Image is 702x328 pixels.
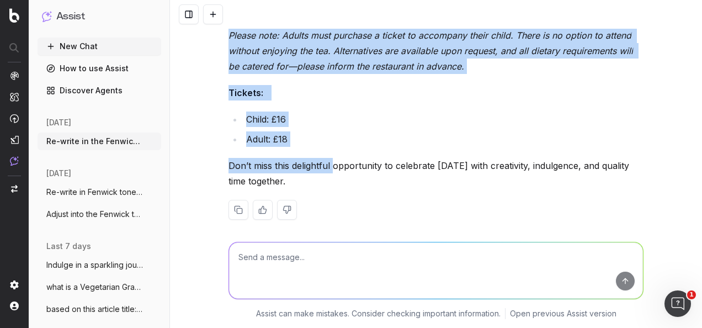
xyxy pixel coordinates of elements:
[46,260,143,271] span: Indulge in a sparkling journey with Grem
[38,133,161,150] button: Re-write in the Fenwick tone of voice: A
[38,183,161,201] button: Re-write in Fenwick tone of voice: Look
[228,158,643,189] p: Don’t miss this delightful opportunity to celebrate [DATE] with creativity, indulgence, and quali...
[46,282,143,293] span: what is a Vegetarian Graze Cup?
[228,87,263,98] strong: Tickets:
[256,308,501,319] p: Assist can make mistakes. Consider checking important information.
[228,30,636,72] em: Please note: Adults must purchase a ticket to accompany their child. There is no option to attend...
[46,209,143,220] span: Adjust into the Fenwick tone of voice:
[38,300,161,318] button: based on this article title: 12 weekends
[687,290,696,299] span: 1
[10,156,19,166] img: Assist
[56,9,85,24] h1: Assist
[11,185,18,193] img: Switch project
[46,304,143,315] span: based on this article title: 12 weekends
[10,114,19,123] img: Activation
[10,281,19,289] img: Setting
[46,187,143,198] span: Re-write in Fenwick tone of voice: Look
[38,256,161,274] button: Indulge in a sparkling journey with Grem
[38,60,161,77] a: How to use Assist
[9,8,19,23] img: Botify logo
[46,136,143,147] span: Re-write in the Fenwick tone of voice: A
[510,308,616,319] a: Open previous Assist version
[38,82,161,99] a: Discover Agents
[243,112,643,127] li: Child: £16
[46,117,71,128] span: [DATE]
[664,290,691,317] iframe: Intercom live chat
[10,92,19,102] img: Intelligence
[10,71,19,80] img: Analytics
[42,9,157,24] button: Assist
[10,135,19,144] img: Studio
[46,168,71,179] span: [DATE]
[38,38,161,55] button: New Chat
[46,241,91,252] span: last 7 days
[38,278,161,296] button: what is a Vegetarian Graze Cup?
[10,301,19,310] img: My account
[42,11,52,22] img: Assist
[38,205,161,223] button: Adjust into the Fenwick tone of voice:
[243,131,643,147] li: Adult: £18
